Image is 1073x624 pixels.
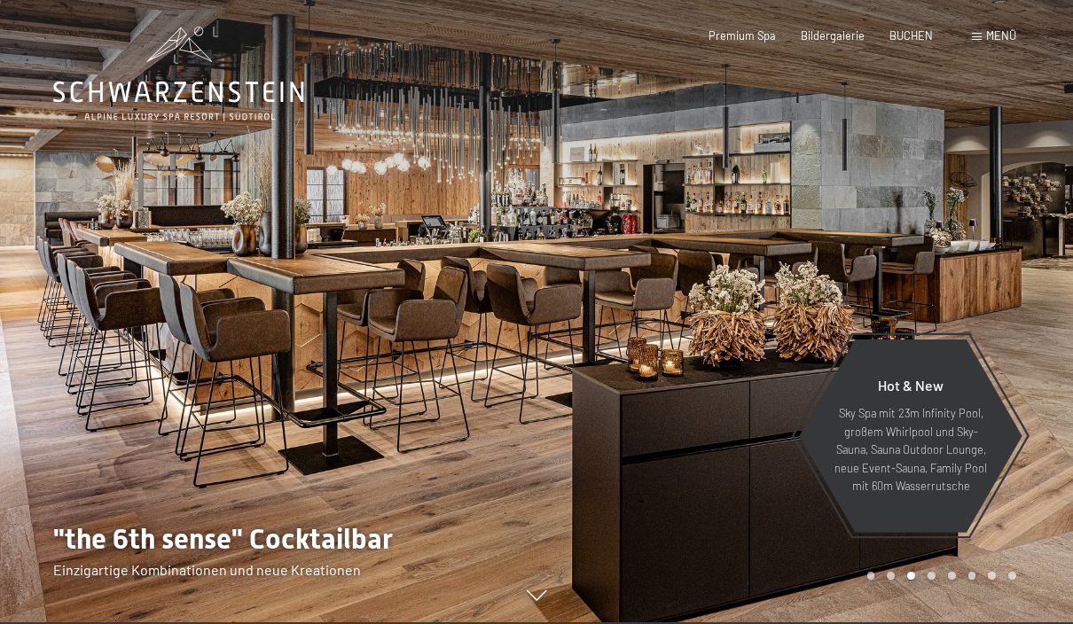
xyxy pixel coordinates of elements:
a: BUCHEN [889,28,933,43]
div: Carousel Pagination [861,572,1016,580]
span: Hot & New [878,377,944,394]
a: Bildergalerie [801,28,865,43]
span: Menü [986,28,1016,43]
div: Carousel Page 8 [1008,572,1016,580]
div: Carousel Page 4 [928,572,936,580]
a: Hot & New Sky Spa mit 23m Infinity Pool, großem Whirlpool und Sky-Sauna, Sauna Outdoor Lounge, ne... [798,339,1023,534]
div: Carousel Page 7 [988,572,996,580]
div: Carousel Page 5 [948,572,956,580]
a: Premium Spa [709,28,776,43]
div: Carousel Page 2 [887,572,895,580]
div: Carousel Page 6 [968,572,976,580]
div: Carousel Page 3 (Current Slide) [907,572,915,580]
div: Carousel Page 1 [867,572,875,580]
p: Sky Spa mit 23m Infinity Pool, großem Whirlpool und Sky-Sauna, Sauna Outdoor Lounge, neue Event-S... [834,404,988,495]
